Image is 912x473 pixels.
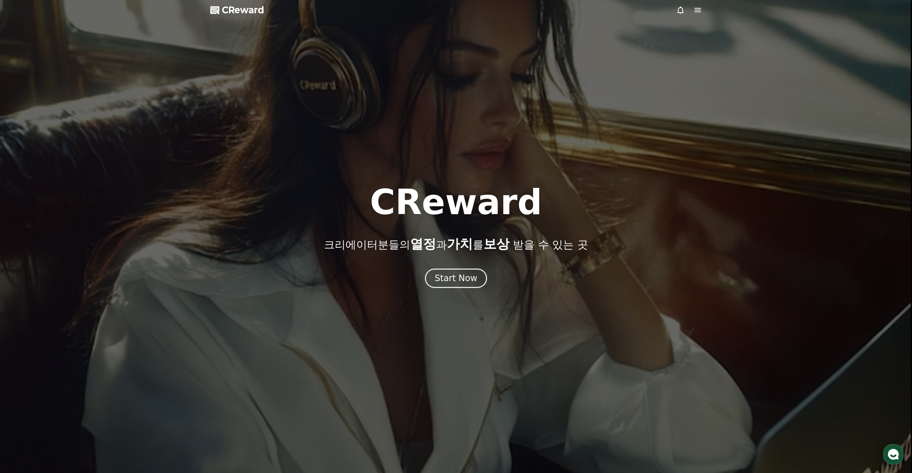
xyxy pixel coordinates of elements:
[435,272,477,284] div: Start Now
[410,236,436,251] span: 열정
[425,276,487,283] a: Start Now
[370,185,542,220] h1: CReward
[324,237,588,251] p: 크리에이터분들의 과 를 받을 수 있는 곳
[210,4,264,16] a: CReward
[425,269,487,288] button: Start Now
[222,4,264,16] span: CReward
[484,236,509,251] span: 보상
[447,236,473,251] span: 가치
